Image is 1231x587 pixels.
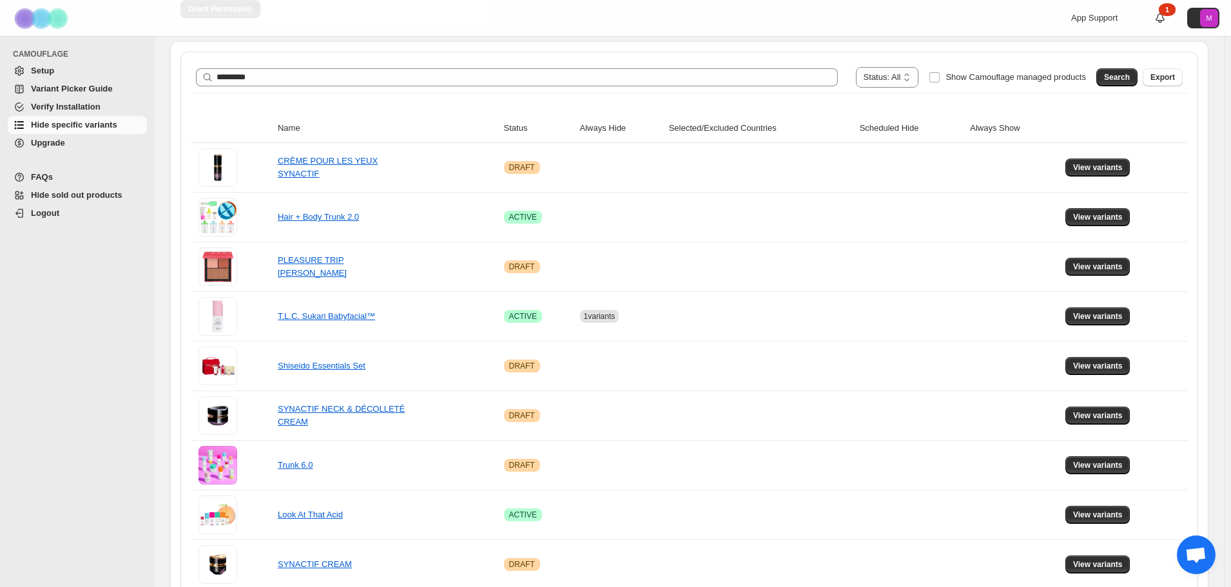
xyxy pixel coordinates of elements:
th: Scheduled Hide [856,114,967,143]
img: Trunk 6.0 [199,446,237,485]
div: Ouvrir le chat [1177,535,1216,574]
a: 1 [1154,12,1167,24]
a: Upgrade [8,134,147,152]
span: DRAFT [509,162,535,173]
button: View variants [1065,307,1130,325]
span: DRAFT [509,262,535,272]
button: View variants [1065,555,1130,573]
span: ACTIVE [509,311,537,322]
img: SYNACTIF NECK & DÉCOLLETÉ CREAM [199,396,237,435]
span: ACTIVE [509,212,537,222]
span: Search [1104,72,1130,82]
span: DRAFT [509,361,535,371]
a: PLEASURE TRIP [PERSON_NAME] [278,255,347,278]
span: Variant Picker Guide [31,84,112,93]
span: DRAFT [509,410,535,421]
span: View variants [1073,460,1123,470]
th: Selected/Excluded Countries [665,114,856,143]
span: Show Camouflage managed products [945,72,1086,82]
th: Always Hide [576,114,665,143]
span: View variants [1073,262,1123,272]
a: FAQs [8,168,147,186]
img: SYNACTIF CREAM [199,545,237,584]
a: Hide specific variants [8,116,147,134]
button: View variants [1065,407,1130,425]
span: ACTIVE [509,510,537,520]
span: View variants [1073,510,1123,520]
img: Look At That Acid [199,496,237,534]
button: View variants [1065,506,1130,524]
a: Look At That Acid [278,510,343,519]
span: Export [1150,72,1175,82]
span: Upgrade [31,138,65,148]
span: DRAFT [509,460,535,470]
a: Variant Picker Guide [8,80,147,98]
button: View variants [1065,456,1130,474]
img: T.L.C. Sukari Babyfacial™ [199,297,237,336]
img: Shiseido Essentials Set [199,347,237,385]
span: Avatar with initials M [1200,9,1218,27]
button: View variants [1065,159,1130,177]
a: Logout [8,204,147,222]
span: View variants [1073,410,1123,421]
a: Setup [8,62,147,80]
button: Export [1143,68,1183,86]
span: Verify Installation [31,102,101,111]
span: CAMOUFLAGE [13,49,148,59]
img: PLEASURE TRIP CHEEK PALETTE [199,247,237,286]
span: App Support [1071,13,1118,23]
span: Hide sold out products [31,190,122,200]
a: Trunk 6.0 [278,460,313,470]
a: SYNACTIF CREAM [278,559,352,569]
th: Status [500,114,576,143]
span: View variants [1073,361,1123,371]
span: View variants [1073,311,1123,322]
div: 1 [1159,3,1176,16]
th: Always Show [966,114,1061,143]
a: Hide sold out products [8,186,147,204]
img: Camouflage [10,1,75,36]
a: Shiseido Essentials Set [278,361,365,370]
a: Verify Installation [8,98,147,116]
span: Hide specific variants [31,120,117,130]
span: Setup [31,66,54,75]
span: View variants [1073,212,1123,222]
button: Search [1096,68,1138,86]
img: CRÈME POUR LES YEUX SYNACTIF [199,148,237,187]
th: Name [274,114,500,143]
button: Avatar with initials M [1187,8,1219,28]
button: View variants [1065,208,1130,226]
button: View variants [1065,357,1130,375]
span: View variants [1073,162,1123,173]
button: View variants [1065,258,1130,276]
span: 1 variants [584,312,615,321]
img: Hair + Body Trunk 2.0 [199,198,237,236]
span: Logout [31,208,59,218]
span: DRAFT [509,559,535,570]
a: T.L.C. Sukari Babyfacial™ [278,311,375,321]
span: FAQs [31,172,53,182]
span: View variants [1073,559,1123,570]
a: CRÈME POUR LES YEUX SYNACTIF [278,156,378,178]
a: Hair + Body Trunk 2.0 [278,212,359,222]
text: M [1206,14,1212,22]
a: SYNACTIF NECK & DÉCOLLETÉ CREAM [278,404,405,427]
